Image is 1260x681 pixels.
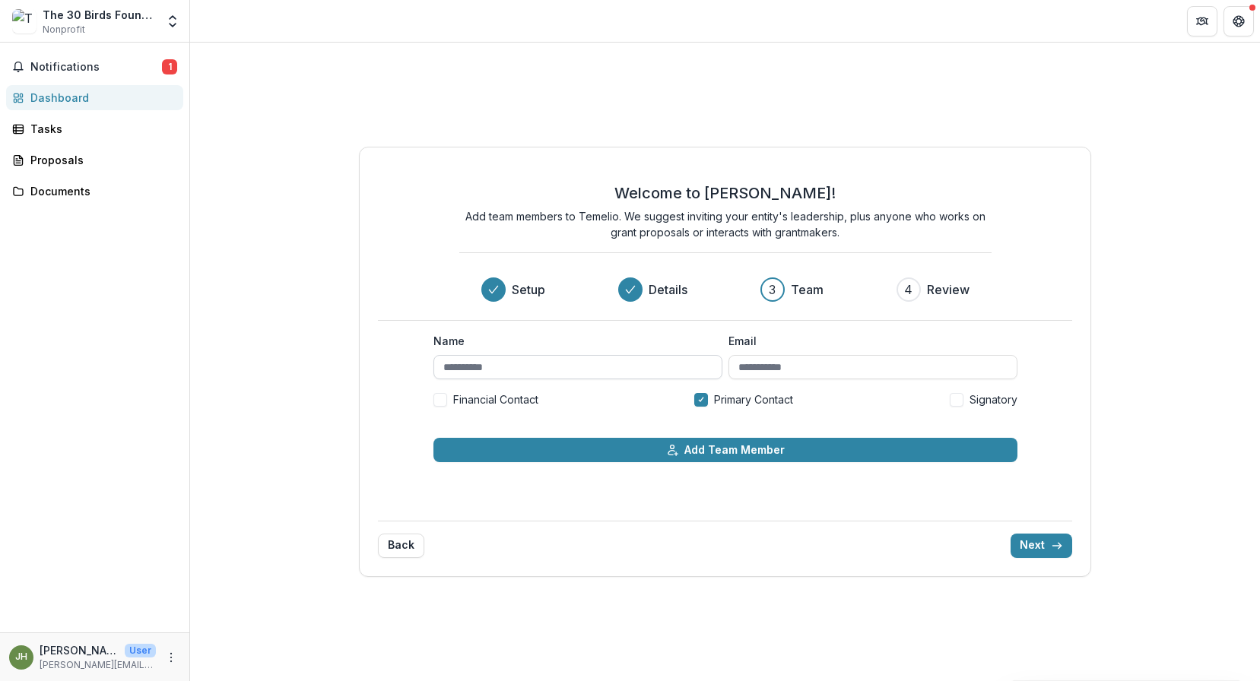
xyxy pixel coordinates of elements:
[1224,6,1254,36] button: Get Help
[791,280,824,299] h3: Team
[970,391,1017,407] span: Signatory
[649,280,687,299] h3: Details
[433,438,1017,462] button: Add Team Member
[30,152,171,168] div: Proposals
[769,280,776,299] div: 3
[378,534,424,558] button: Back
[927,280,970,299] h3: Review
[125,644,156,657] p: User
[714,391,793,407] span: Primary Contact
[728,333,1008,349] label: Email
[6,147,183,173] a: Proposals
[904,280,912,299] div: 4
[512,280,545,299] h3: Setup
[30,183,171,199] div: Documents
[6,179,183,204] a: Documents
[40,658,156,672] p: [PERSON_NAME][EMAIL_ADDRESS][PERSON_NAME][DOMAIN_NAME]
[453,391,538,407] span: Financial Contact
[15,652,27,662] div: Justin Hefter
[43,7,156,23] div: The 30 Birds Foundation
[162,6,183,36] button: Open entity switcher
[433,333,713,349] label: Name
[6,116,183,141] a: Tasks
[6,85,183,110] a: Dashboard
[12,9,36,33] img: The 30 Birds Foundation
[1187,6,1217,36] button: Partners
[43,23,85,36] span: Nonprofit
[162,648,180,667] button: More
[614,184,836,202] h2: Welcome to [PERSON_NAME]!
[6,55,183,79] button: Notifications1
[481,277,970,302] div: Progress
[30,90,171,106] div: Dashboard
[40,642,119,658] p: [PERSON_NAME]
[30,61,162,74] span: Notifications
[162,59,177,74] span: 1
[1011,534,1072,558] button: Next
[459,208,992,240] p: Add team members to Temelio. We suggest inviting your entity's leadership, plus anyone who works ...
[30,121,171,137] div: Tasks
